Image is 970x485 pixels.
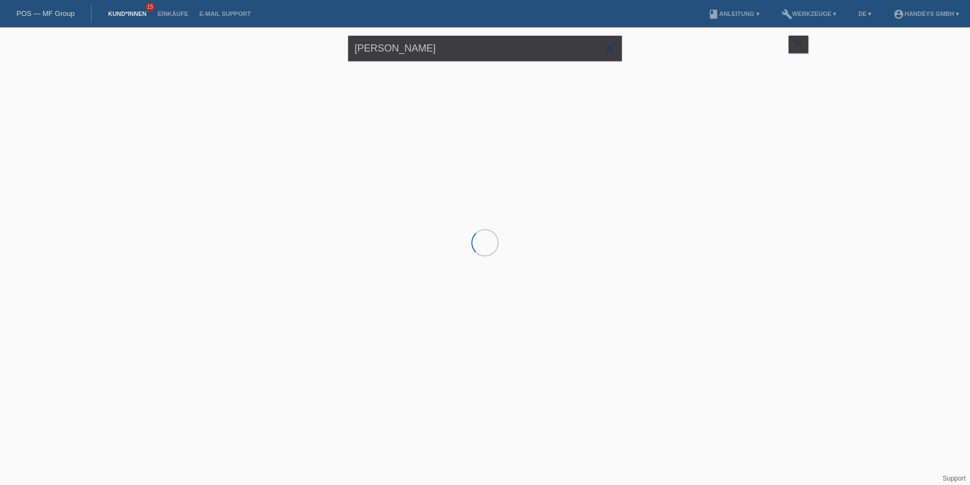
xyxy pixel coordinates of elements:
[943,475,966,482] a: Support
[703,10,764,17] a: bookAnleitung ▾
[194,10,256,17] a: E-Mail Support
[348,36,622,61] input: Suche...
[152,10,193,17] a: Einkäufe
[781,9,792,20] i: build
[853,10,877,17] a: DE ▾
[792,38,804,50] i: filter_list
[16,9,75,18] a: POS — MF Group
[893,9,904,20] i: account_circle
[776,10,842,17] a: buildWerkzeuge ▾
[888,10,965,17] a: account_circleHandeys GmbH ▾
[603,42,617,55] i: close
[102,10,152,17] a: Kund*innen
[708,9,719,20] i: book
[145,3,155,12] span: 15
